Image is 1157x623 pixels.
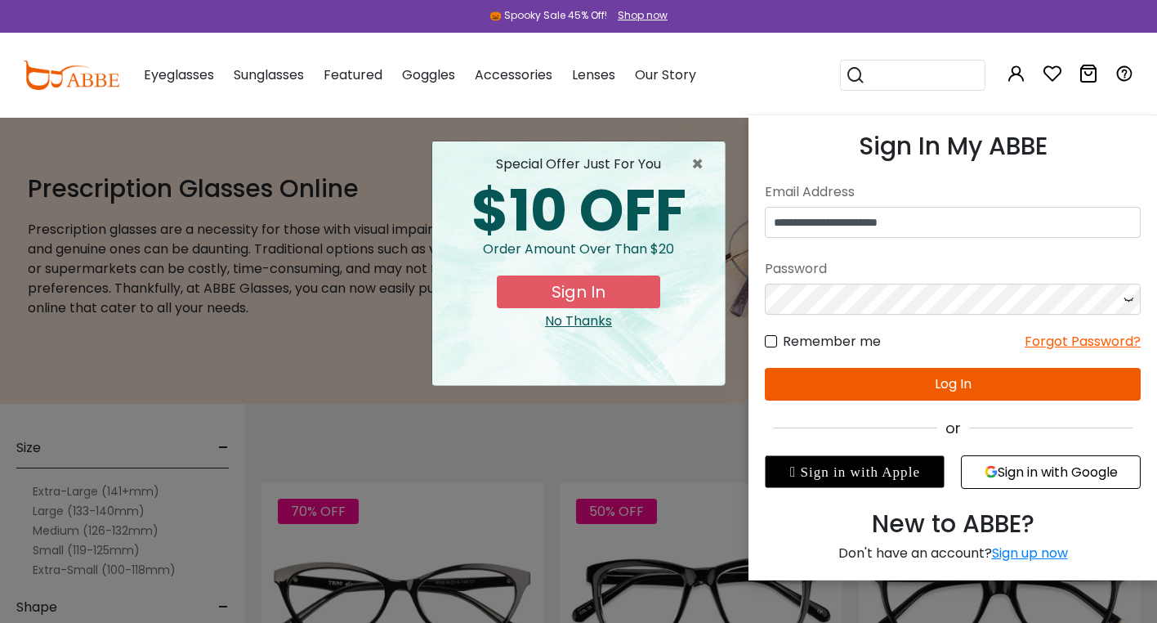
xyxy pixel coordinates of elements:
[445,311,712,331] div: Close
[765,368,1141,401] button: Log In
[445,240,712,276] div: Order amount over than $20
[445,155,712,174] div: special offer just for you
[765,455,945,488] div: Sign in with Apple
[572,65,615,84] span: Lenses
[489,8,607,23] div: 🎃 Spooky Sale 45% Off!
[765,543,1141,563] div: Don't have an account?
[402,65,455,84] span: Goggles
[475,65,552,84] span: Accessories
[497,276,660,308] button: Sign In
[691,155,712,174] button: Close
[324,65,382,84] span: Featured
[992,544,1068,562] a: Sign up now
[765,417,1141,439] div: or
[1025,331,1141,352] div: Forgot Password?
[144,65,214,84] span: Eyeglasses
[765,132,1141,161] h3: Sign In My ABBE
[23,61,119,90] img: abbeglasses.com
[765,505,1141,543] div: New to ABBE?
[618,8,668,23] div: Shop now
[765,177,1141,207] div: Email Address
[765,331,881,352] label: Remember me
[445,182,712,240] div: $10 OFF
[765,254,1141,284] div: Password
[961,455,1141,489] button: Sign in with Google
[691,155,712,174] span: ×
[610,8,668,22] a: Shop now
[635,65,696,84] span: Our Story
[234,65,304,84] span: Sunglasses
